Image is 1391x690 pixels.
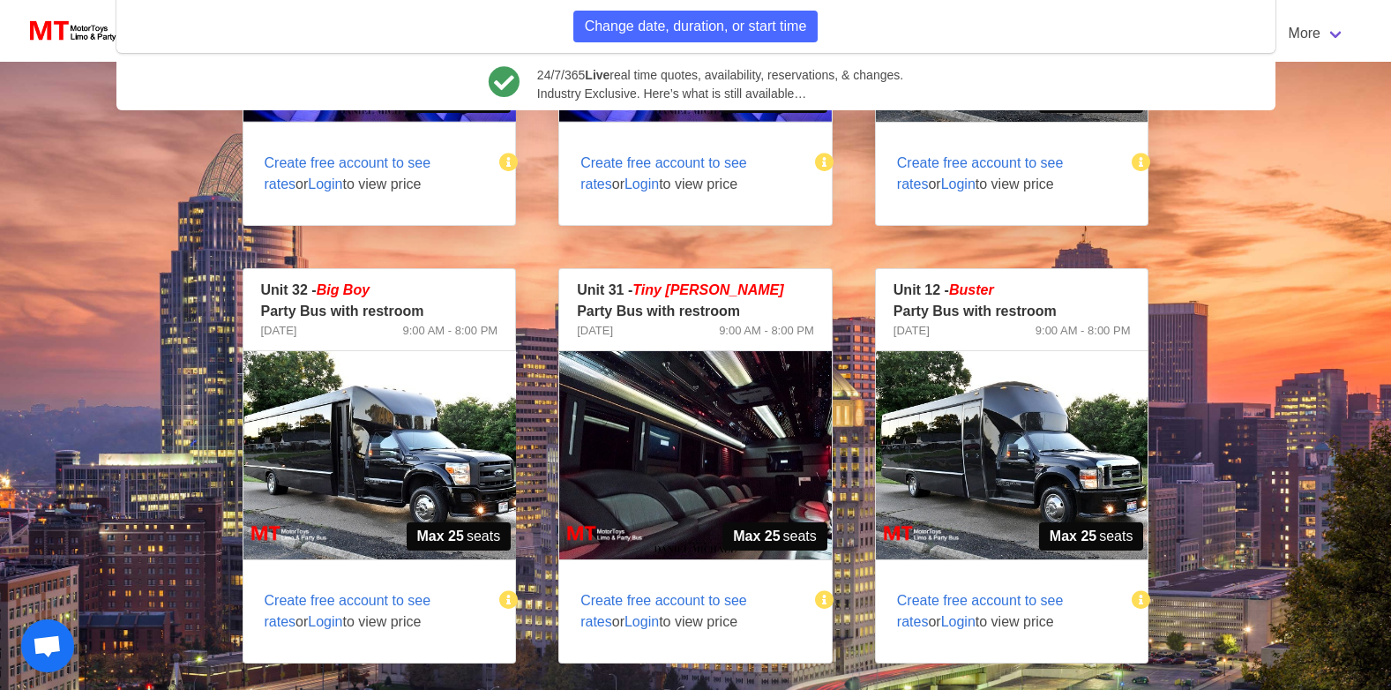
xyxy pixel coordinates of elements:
span: Tiny [PERSON_NAME] [632,282,783,297]
span: 24/7/365 real time quotes, availability, reservations, & changes. [537,66,903,85]
span: 9:00 AM - 8:00 PM [402,322,497,340]
span: 9:00 AM - 8:00 PM [719,322,814,340]
span: seats [722,522,827,551]
p: Unit 12 - [894,280,1131,301]
span: Create free account to see rates [580,593,747,629]
span: Create free account to see rates [897,593,1064,629]
strong: Max 25 [417,526,464,547]
em: Buster [949,282,994,297]
span: Change date, duration, or start time [585,16,807,37]
span: or to view price [243,131,502,216]
span: Login [308,614,342,629]
span: seats [407,522,512,551]
span: seats [1039,522,1144,551]
span: or to view price [243,569,502,654]
button: Change date, duration, or start time [573,11,819,42]
p: Unit 31 - [577,280,814,301]
span: Login [308,176,342,191]
p: Party Bus with restroom [261,301,498,322]
span: Create free account to see rates [580,155,747,191]
span: or to view price [559,131,818,216]
img: 32%2001.jpg [243,351,516,559]
strong: Max 25 [1050,526,1096,547]
p: Party Bus with restroom [577,301,814,322]
img: 31%2002.jpg [559,351,832,559]
span: Create free account to see rates [265,593,431,629]
span: Create free account to see rates [265,155,431,191]
a: More [1278,16,1356,51]
em: Big Boy [317,282,370,297]
p: Party Bus with restroom [894,301,1131,322]
span: or to view price [559,569,818,654]
b: Live [585,68,609,82]
span: Login [941,176,976,191]
span: [DATE] [261,322,297,340]
p: Unit 32 - [261,280,498,301]
span: [DATE] [577,322,613,340]
span: or to view price [876,569,1134,654]
span: or to view price [876,131,1134,216]
span: 9:00 AM - 8:00 PM [1036,322,1131,340]
a: Open chat [21,619,74,672]
img: 12%2001.jpg [876,351,1148,559]
strong: Max 25 [733,526,780,547]
span: Create free account to see rates [897,155,1064,191]
span: Industry Exclusive. Here’s what is still available… [537,85,903,103]
span: Login [624,614,659,629]
span: Login [941,614,976,629]
span: [DATE] [894,322,930,340]
img: MotorToys Logo [25,19,133,43]
span: Login [624,176,659,191]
